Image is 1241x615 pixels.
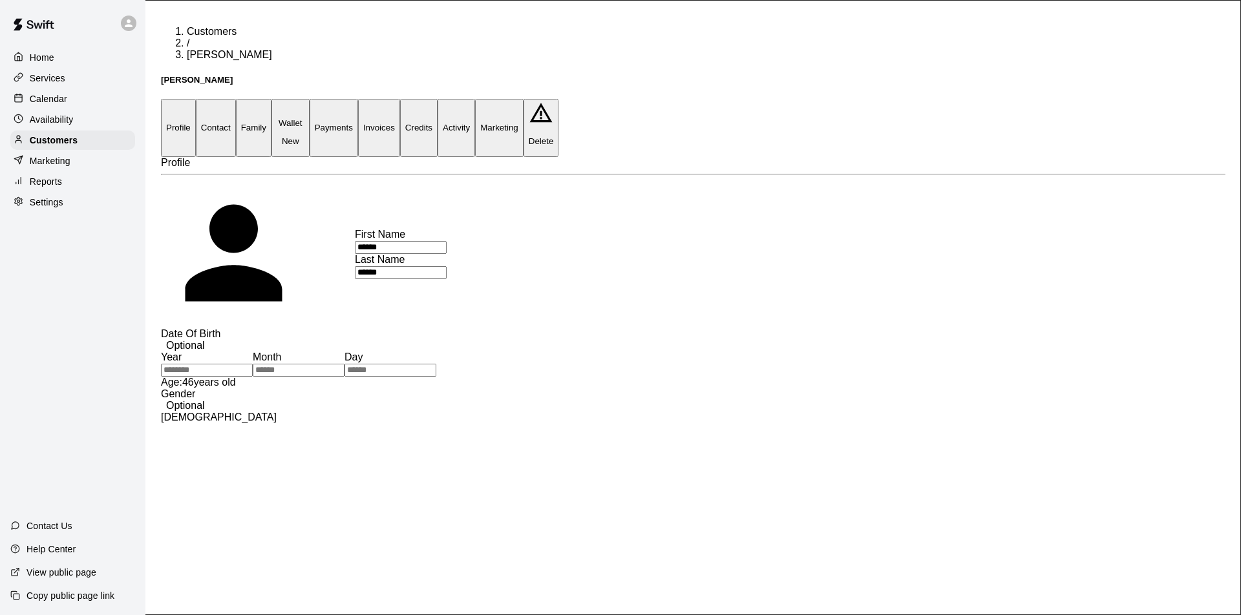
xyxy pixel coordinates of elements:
a: Availability [10,110,135,129]
a: Calendar [10,89,135,109]
p: Marketing [30,154,70,167]
p: Contact Us [27,519,72,532]
span: Optional [161,400,210,411]
button: Payments [310,99,358,156]
h5: [PERSON_NAME] [161,75,1225,85]
p: Delete [529,136,554,146]
span: Day [345,351,363,362]
span: New [277,136,304,146]
span: Date Of Birth [161,328,220,339]
p: Reports [30,175,62,188]
button: Contact [196,99,236,156]
a: Services [10,68,135,88]
span: Profile [161,157,190,168]
p: Settings [30,196,63,209]
p: View public page [27,566,96,579]
span: Optional [161,340,210,351]
span: Gender [161,388,195,399]
a: Settings [10,193,135,212]
span: First Name [355,229,405,240]
p: Wallet [277,118,304,128]
p: Home [30,51,54,64]
button: Profile [161,99,196,156]
button: Activity [438,99,475,156]
p: Availability [30,113,74,126]
p: Copy public page link [27,589,114,602]
li: / [187,37,1225,49]
a: Marketing [10,151,135,171]
button: Credits [400,99,438,156]
a: Customers [187,26,237,37]
p: Help Center [27,543,76,556]
span: [PERSON_NAME] [187,49,272,60]
p: Customers [30,134,78,147]
div: [DEMOGRAPHIC_DATA] [161,412,1225,423]
p: Calendar [30,92,67,105]
nav: breadcrumb [161,26,1225,61]
span: Last Name [355,254,405,265]
span: Year [161,351,182,362]
a: Customers [10,130,135,150]
a: Home [10,48,135,67]
div: basic tabs example [161,99,1225,156]
span: Age: 46 years old [161,377,236,388]
span: Month [253,351,281,362]
a: Reports [10,172,135,191]
button: Invoices [358,99,400,156]
button: Family [236,99,271,156]
p: Services [30,72,65,85]
button: Marketing [475,99,524,156]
